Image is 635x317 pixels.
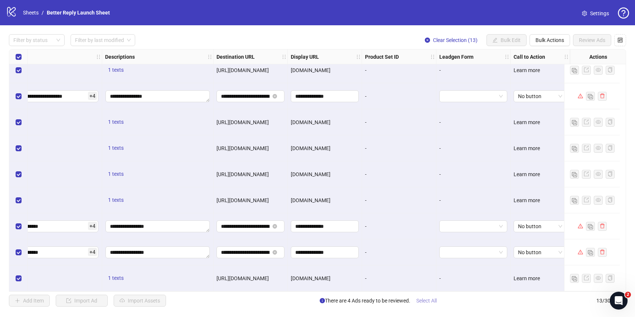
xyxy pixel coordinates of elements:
strong: Display URL [291,53,319,61]
button: 1 texts [105,196,127,205]
span: holder [509,54,515,59]
div: - [365,196,433,204]
button: Import Assets [114,295,166,307]
div: Select row 7 [9,109,28,135]
div: Select row 12 [9,239,28,265]
button: Duplicate [570,170,579,179]
button: 1 texts [105,144,127,153]
div: Resize Leadgen Form column [508,49,510,64]
div: - [365,144,433,152]
div: Resize Product Set ID column [434,49,436,64]
span: 1 texts [108,145,124,151]
button: Duplicate [586,92,595,101]
button: Duplicate [570,144,579,153]
span: eye [596,145,601,151]
button: 1 texts [105,66,127,75]
div: Select all rows [9,49,28,64]
span: No button [518,91,562,102]
span: Learn more [514,145,540,151]
li: / [42,9,44,17]
div: - [365,274,433,282]
div: Select row 8 [9,135,28,161]
button: Clear Selection (13) [419,34,483,46]
span: eye [596,171,601,177]
span: Learn more [514,67,540,73]
span: No button [518,247,562,258]
span: info-circle [320,298,325,303]
span: holder [430,54,435,59]
div: Resize Headlines column [100,49,102,64]
span: Select All [416,298,437,304]
span: 1 texts [108,197,124,203]
div: - [439,196,507,204]
span: holder [569,54,574,59]
span: [DOMAIN_NAME] [291,67,330,73]
a: Better Reply Launch Sheet [45,9,111,17]
span: [URL][DOMAIN_NAME] [216,275,269,281]
strong: Leadgen Form [439,53,473,61]
button: Duplicate [570,118,579,127]
div: Select row 11 [9,213,28,239]
button: Duplicate [570,196,579,205]
strong: Actions [589,53,607,61]
button: Configure table settings [614,34,626,46]
button: Import Ad [56,295,108,307]
span: [URL][DOMAIN_NAME] [216,197,269,203]
div: Select row 5 [9,57,28,83]
button: Duplicate [586,248,595,257]
div: - [365,222,433,230]
span: export [584,145,589,151]
span: eye [596,119,601,124]
span: [DOMAIN_NAME] [291,197,330,203]
span: 2 [625,292,631,298]
div: Edit values [105,90,210,103]
span: 13 / 300 items [596,297,626,305]
button: Add Item [9,295,50,307]
button: Duplicate [570,66,579,75]
div: Resize Destination URL column [286,49,287,64]
button: 1 texts [105,170,127,179]
button: Duplicate [570,274,579,283]
button: Select All [410,295,443,307]
span: Learn more [514,171,540,177]
span: eye [596,67,601,72]
span: Settings [590,9,609,17]
span: holder [356,54,361,59]
span: export [584,119,589,124]
span: holder [212,54,218,59]
span: close-circle [425,38,430,43]
div: - [439,274,507,282]
span: [URL][DOMAIN_NAME] [216,67,269,73]
span: [DOMAIN_NAME] [291,119,330,125]
span: warning [578,249,583,255]
button: Review Ads [573,34,611,46]
strong: Product Set ID [365,53,399,61]
span: + 4 [88,248,97,256]
span: There are 4 Ads ready to be reviewed. [320,295,443,307]
span: holder [504,54,509,59]
span: [DOMAIN_NAME] [291,171,330,177]
div: Select row 13 [9,265,28,291]
div: - [365,170,433,178]
button: close-circle [273,224,277,229]
div: Select row 10 [9,187,28,213]
span: control [618,38,623,43]
span: 1 texts [108,119,124,125]
span: [URL][DOMAIN_NAME] [216,119,269,125]
span: Bulk Actions [535,37,564,43]
button: Bulk Edit [486,34,527,46]
div: Select row 6 [9,83,28,109]
div: - [365,92,433,100]
span: Learn more [514,275,540,281]
span: 1 texts [108,275,124,281]
span: holder [361,54,366,59]
span: [URL][DOMAIN_NAME] [216,171,269,177]
div: - [365,66,433,74]
button: close-circle [273,94,277,98]
span: [URL][DOMAIN_NAME] [216,145,269,151]
div: Select row 9 [9,161,28,187]
div: Edit values [105,220,210,233]
span: [DOMAIN_NAME] [291,275,330,281]
span: holder [564,54,569,59]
